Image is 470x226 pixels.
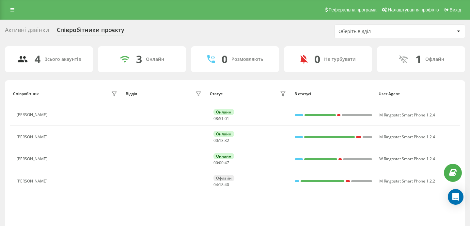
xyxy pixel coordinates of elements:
[219,138,224,143] span: 13
[213,182,218,187] span: 04
[222,53,227,65] div: 0
[213,109,234,115] div: Онлайн
[57,26,124,37] div: Співробітники проєкту
[379,156,435,162] span: W Ringostat Smart Phone 1.2.4
[324,57,356,62] div: Не турбувати
[213,183,229,187] div: : :
[213,175,234,181] div: Офлайн
[225,116,229,121] span: 01
[379,134,435,140] span: M Ringostat Smart Phone 1.2.4
[213,138,229,143] div: : :
[213,131,234,137] div: Онлайн
[126,92,137,96] div: Відділ
[213,116,218,121] span: 08
[219,182,224,187] span: 18
[213,160,218,165] span: 00
[338,29,416,34] div: Оберіть відділ
[213,138,218,143] span: 00
[448,189,463,205] div: Open Intercom Messenger
[5,26,49,37] div: Активні дзвінки
[225,160,229,165] span: 47
[44,57,81,62] div: Всього акаунтів
[415,53,421,65] div: 1
[379,178,435,184] span: M Ringostat Smart Phone 1.2.2
[13,92,39,96] div: Співробітник
[425,57,444,62] div: Офлайн
[314,53,320,65] div: 0
[17,135,49,139] div: [PERSON_NAME]
[388,7,439,12] span: Налаштування профілю
[329,7,377,12] span: Реферальна програма
[136,53,142,65] div: 3
[450,7,461,12] span: Вихід
[379,112,435,118] span: M Ringostat Smart Phone 1.2.4
[146,57,164,62] div: Онлайн
[219,160,224,165] span: 00
[213,116,229,121] div: : :
[379,92,457,96] div: User Agent
[231,57,263,62] div: Розмовляють
[35,53,40,65] div: 4
[225,182,229,187] span: 40
[17,113,49,117] div: [PERSON_NAME]
[225,138,229,143] span: 32
[294,92,373,96] div: В статусі
[17,179,49,183] div: [PERSON_NAME]
[213,153,234,159] div: Онлайн
[210,92,223,96] div: Статус
[17,157,49,161] div: [PERSON_NAME]
[219,116,224,121] span: 51
[213,161,229,165] div: : :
